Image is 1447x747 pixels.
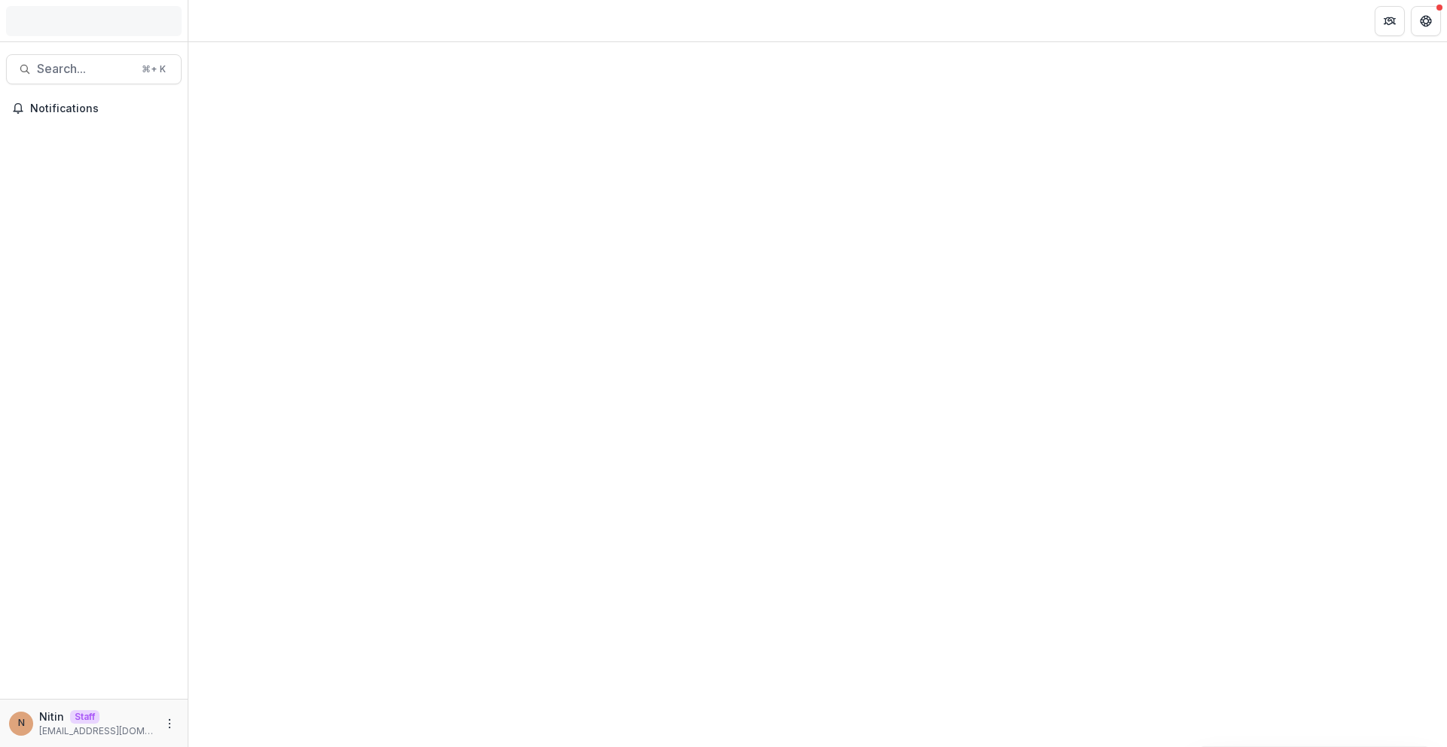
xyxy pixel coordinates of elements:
[37,62,133,76] span: Search...
[6,54,182,84] button: Search...
[1375,6,1405,36] button: Partners
[39,724,154,738] p: [EMAIL_ADDRESS][DOMAIN_NAME]
[161,715,179,733] button: More
[39,709,64,724] p: Nitin
[70,710,99,724] p: Staff
[18,718,25,728] div: Nitin
[139,61,169,78] div: ⌘ + K
[6,96,182,120] button: Notifications
[1411,6,1441,36] button: Get Help
[194,10,259,32] nav: breadcrumb
[30,102,176,115] span: Notifications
